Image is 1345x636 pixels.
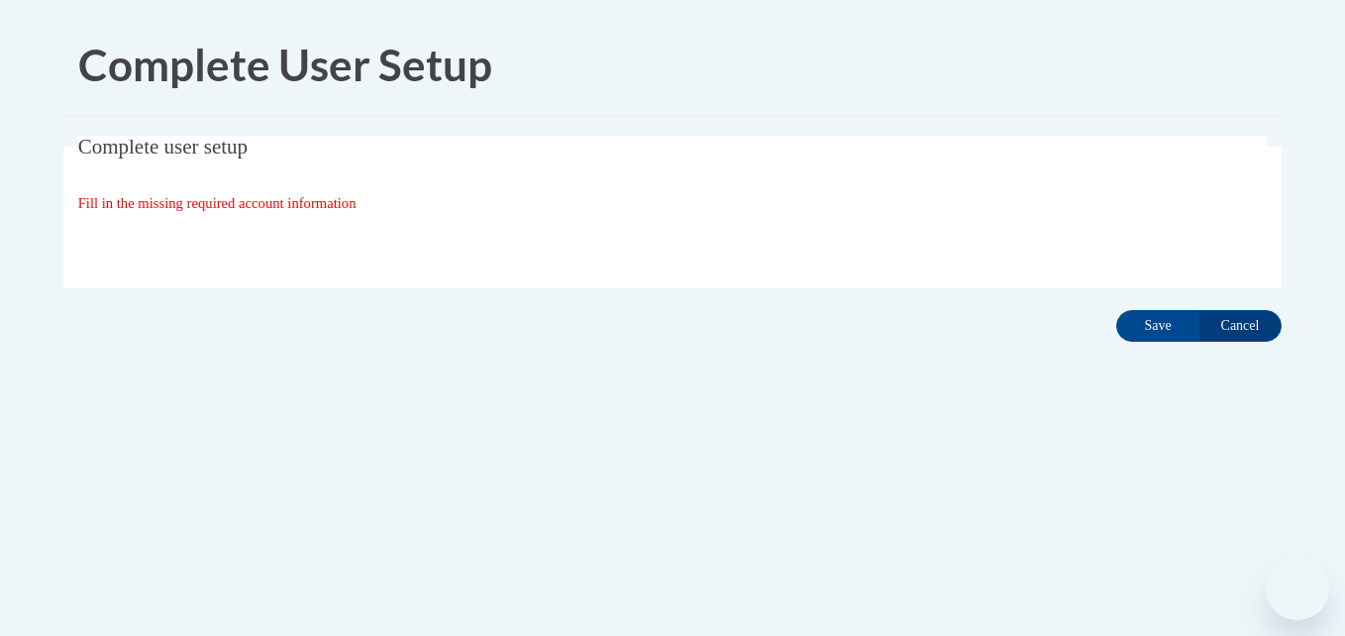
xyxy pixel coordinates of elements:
[78,39,492,90] span: Complete User Setup
[1198,310,1282,342] input: Cancel
[78,195,357,211] span: Fill in the missing required account information
[1116,310,1199,342] input: Save
[78,135,248,159] span: Complete user setup
[1266,557,1329,620] iframe: Button to launch messaging window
